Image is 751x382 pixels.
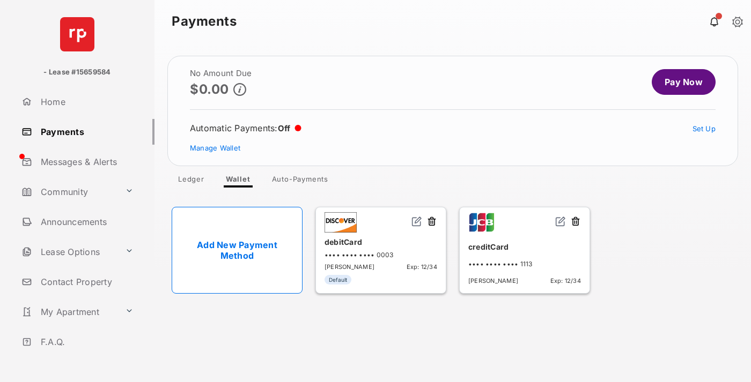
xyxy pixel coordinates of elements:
div: creditCard [468,238,581,256]
img: svg+xml;base64,PHN2ZyB2aWV3Qm94PSIwIDAgMjQgMjQiIHdpZHRoPSIxNiIgaGVpZ2h0PSIxNiIgZmlsbD0ibm9uZSIgeG... [411,216,422,227]
a: Payments [17,119,154,145]
img: svg+xml;base64,PHN2ZyB4bWxucz0iaHR0cDovL3d3dy53My5vcmcvMjAwMC9zdmciIHdpZHRoPSI2NCIgaGVpZ2h0PSI2NC... [60,17,94,51]
p: $0.00 [190,82,229,96]
a: Manage Wallet [190,144,240,152]
img: svg+xml;base64,PHN2ZyB2aWV3Qm94PSIwIDAgMjQgMjQiIHdpZHRoPSIxNiIgaGVpZ2h0PSIxNiIgZmlsbD0ibm9uZSIgeG... [555,216,566,227]
a: Wallet [217,175,259,188]
a: Set Up [693,124,716,133]
div: •••• •••• •••• 1113 [468,260,581,268]
a: Announcements [17,209,154,235]
div: Automatic Payments : [190,123,301,133]
span: [PERSON_NAME] [325,263,374,271]
span: [PERSON_NAME] [468,277,518,284]
a: My Apartment [17,299,121,325]
h2: No Amount Due [190,69,252,78]
div: debitCard [325,233,437,251]
p: - Lease #15659584 [43,67,111,78]
a: Messages & Alerts [17,149,154,175]
a: Community [17,179,121,205]
span: Off [278,123,291,133]
div: •••• •••• •••• 0003 [325,251,437,259]
strong: Payments [172,15,237,28]
a: Auto-Payments [263,175,337,188]
a: Lease Options [17,239,121,265]
span: Exp: 12/34 [407,263,437,271]
a: F.A.Q. [17,329,154,355]
span: Exp: 12/34 [550,277,581,284]
a: Home [17,89,154,115]
a: Contact Property [17,269,154,295]
a: Add New Payment Method [172,207,303,294]
a: Ledger [170,175,213,188]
